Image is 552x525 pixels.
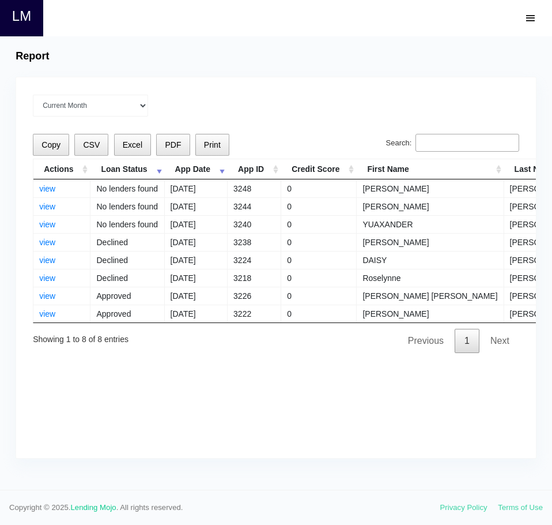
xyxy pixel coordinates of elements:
[39,220,55,229] a: view
[39,273,55,283] a: view
[398,329,453,353] a: Previous
[165,233,228,251] td: [DATE]
[165,140,181,149] span: PDF
[357,159,504,179] th: First Name: activate to sort column ascending
[281,251,357,269] td: 0
[281,269,357,287] td: 0
[9,502,440,513] span: Copyright © 2025. . All rights reserved.
[165,179,228,197] td: [DATE]
[440,503,487,512] a: Privacy Policy
[90,287,164,305] td: Approved
[90,251,164,269] td: Declined
[90,215,164,233] td: No lenders found
[228,179,281,197] td: 3248
[74,134,108,156] button: CSV
[228,287,281,305] td: 3226
[114,134,152,156] button: Excel
[281,287,357,305] td: 0
[83,140,100,149] span: CSV
[455,329,479,353] a: 1
[123,140,142,149] span: Excel
[415,134,519,152] input: Search:
[498,503,543,512] a: Terms of Use
[90,233,164,251] td: Declined
[71,503,116,512] a: Lending Mojo
[281,159,357,179] th: Credit Score: activate to sort column ascending
[16,50,49,63] h4: Report
[90,305,164,322] td: Approved
[357,269,504,287] td: Roselynne
[281,305,357,322] td: 0
[33,134,69,156] button: Copy
[90,179,164,197] td: No lenders found
[228,233,281,251] td: 3238
[90,197,164,215] td: No lenders found
[204,140,221,149] span: Print
[39,202,55,211] a: view
[357,251,504,269] td: DAISY
[357,305,504,322] td: [PERSON_NAME]
[165,159,228,179] th: App Date: activate to sort column ascending
[481,329,519,353] a: Next
[39,291,55,301] a: view
[281,215,357,233] td: 0
[228,197,281,215] td: 3244
[357,179,504,197] td: [PERSON_NAME]
[228,251,281,269] td: 3224
[357,233,504,251] td: [PERSON_NAME]
[228,159,281,179] th: App ID: activate to sort column ascending
[281,197,357,215] td: 0
[228,305,281,322] td: 3222
[33,159,90,179] th: Actions: activate to sort column ascending
[90,269,164,287] td: Declined
[90,159,164,179] th: Loan Status: activate to sort column ascending
[165,215,228,233] td: [DATE]
[357,215,504,233] td: YUAXANDER
[195,134,229,156] button: Print
[357,287,504,305] td: [PERSON_NAME] [PERSON_NAME]
[33,327,128,346] div: Showing 1 to 8 of 8 entries
[165,305,228,322] td: [DATE]
[281,179,357,197] td: 0
[228,215,281,233] td: 3240
[39,256,55,265] a: view
[41,140,61,149] span: Copy
[165,251,228,269] td: [DATE]
[165,287,228,305] td: [DATE]
[39,184,55,193] a: view
[156,134,190,156] button: PDF
[386,134,519,152] label: Search:
[281,233,357,251] td: 0
[39,309,55,318] a: view
[165,197,228,215] td: [DATE]
[228,269,281,287] td: 3218
[39,238,55,247] a: view
[165,269,228,287] td: [DATE]
[357,197,504,215] td: [PERSON_NAME]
